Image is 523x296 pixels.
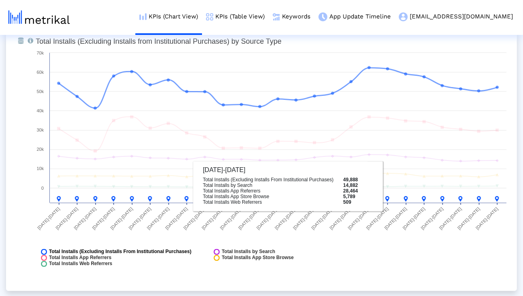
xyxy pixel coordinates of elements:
text: [DATE]-[DATE] [347,207,371,231]
text: [DATE]-[DATE] [237,207,261,231]
text: [DATE]-[DATE] [329,207,353,231]
text: [DATE]-[DATE] [402,207,426,231]
img: kpi-chart-menu-icon.png [139,13,147,20]
text: [DATE]-[DATE] [183,207,207,231]
text: 50k [37,89,44,94]
span: Total Installs App Store Browse [222,255,294,261]
text: 60k [37,70,44,75]
text: [DATE]-[DATE] [274,207,298,231]
text: 70k [37,51,44,56]
text: [DATE]-[DATE] [365,207,389,231]
text: [DATE]-[DATE] [384,207,408,231]
text: [DATE]-[DATE] [438,207,462,231]
tspan: Total Installs (Excluding Installs from Institutional Purchases) by Source Type [36,38,282,46]
img: keywords.png [273,13,280,20]
text: [DATE]-[DATE] [55,207,79,231]
span: Total Installs (Excluding Installs From Institutional Purchases) [49,249,192,255]
text: [DATE]-[DATE] [475,207,499,231]
img: kpi-table-menu-icon.png [206,13,213,20]
text: [DATE]-[DATE] [146,207,170,231]
img: my-account-menu-icon.png [399,12,408,21]
text: [DATE]-[DATE] [311,207,335,231]
text: [DATE]-[DATE] [110,207,134,231]
text: 30k [37,128,44,133]
text: [DATE]-[DATE] [128,207,152,231]
span: Total Installs Web Referrers [49,261,112,267]
text: 0 [41,186,44,191]
text: [DATE]-[DATE] [73,207,97,231]
text: [DATE]-[DATE] [91,207,115,231]
text: [DATE]-[DATE] [201,207,225,231]
text: [DATE]-[DATE] [37,207,61,231]
text: 10k [37,166,44,171]
text: [DATE]-[DATE] [255,207,280,231]
span: Total Installs by Search [222,249,275,255]
text: [DATE]-[DATE] [420,207,444,231]
img: app-update-menu-icon.png [319,12,327,21]
img: metrical-logo-light.png [8,10,70,24]
span: Total Installs App Referrers [49,255,111,261]
text: 20k [37,147,44,152]
text: [DATE]-[DATE] [219,207,243,231]
text: [DATE]-[DATE] [457,207,481,231]
text: [DATE]-[DATE] [292,207,316,231]
text: 40k [37,109,44,114]
text: [DATE]-[DATE] [164,207,188,231]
